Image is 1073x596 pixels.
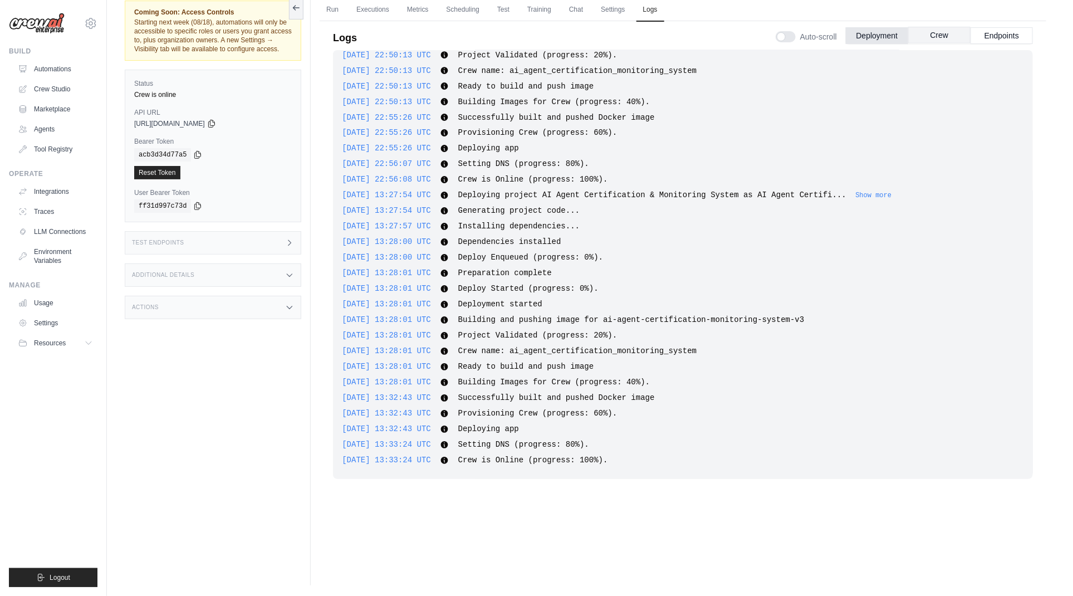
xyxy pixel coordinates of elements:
a: Tool Registry [13,140,97,158]
span: [DATE] 13:28:01 UTC [342,316,431,325]
span: Crew name: ai_agent_certification_monitoring_system [458,66,697,75]
a: Reset Token [134,166,180,179]
span: Deployment started [458,300,542,309]
span: Dependencies installed [458,238,561,247]
span: [DATE] 13:33:24 UTC [342,441,431,450]
span: [DATE] 13:28:00 UTC [342,238,431,247]
span: Setting DNS (progress: 80%). [458,160,589,169]
span: [DATE] 22:50:13 UTC [342,82,431,91]
a: Agents [13,120,97,138]
span: Building Images for Crew (progress: 40%). [458,378,650,387]
span: [DATE] 22:50:13 UTC [342,97,431,106]
a: Crew Studio [13,80,97,98]
span: [DATE] 22:55:26 UTC [342,144,431,153]
label: Status [134,79,292,88]
span: [DATE] 13:32:43 UTC [342,425,431,434]
span: Generating project code... [458,207,580,216]
span: Building and pushing image for ai-agent-certification-monitoring-system-v3 [458,316,805,325]
span: [DATE] 22:50:13 UTC [342,51,431,60]
a: Settings [13,314,97,332]
h3: Actions [132,304,159,311]
span: [DATE] 13:28:00 UTC [342,253,431,262]
span: Project Validated (progress: 20%). [458,331,618,340]
h3: Test Endpoints [132,240,184,246]
span: Deploying app [458,425,519,434]
span: Crew name: ai_agent_certification_monitoring_system [458,347,697,356]
span: [DATE] 13:27:54 UTC [342,207,431,216]
span: Setting DNS (progress: 80%). [458,441,589,450]
a: Integrations [13,183,97,201]
button: Show more [855,192,891,201]
a: LLM Connections [13,223,97,241]
button: Deployment [846,27,908,44]
span: Preparation complete [458,269,552,278]
span: Deploying project AI Agent Certification & Monitoring System as AI Agent Certifi... [458,191,846,200]
span: [DATE] 13:28:01 UTC [342,363,431,372]
button: Endpoints [971,27,1033,44]
span: [DATE] 22:55:26 UTC [342,113,431,122]
span: Resources [34,339,66,348]
div: Crew is online [134,90,292,99]
span: Successfully built and pushed Docker image [458,394,655,403]
a: Traces [13,203,97,221]
span: Building Images for Crew (progress: 40%). [458,97,650,106]
label: Bearer Token [134,137,292,146]
span: Starting next week (08/18), automations will only be accessible to specific roles or users you gr... [134,18,292,53]
span: [DATE] 22:50:13 UTC [342,66,431,75]
span: Provisioning Crew (progress: 60%). [458,129,618,138]
div: Manage [9,281,97,290]
span: [DATE] 13:28:01 UTC [342,285,431,294]
a: Usage [13,294,97,312]
img: Logo [9,13,65,34]
span: [DATE] 13:32:43 UTC [342,394,431,403]
span: [DATE] 13:32:43 UTC [342,409,431,418]
label: User Bearer Token [134,188,292,197]
span: Project Validated (progress: 20%). [458,51,618,60]
span: [DATE] 13:27:54 UTC [342,191,431,200]
span: [DATE] 22:56:08 UTC [342,175,431,184]
code: acb3d34d77a5 [134,148,191,162]
span: [DATE] 13:28:01 UTC [342,378,431,387]
span: [DATE] 13:28:01 UTC [342,300,431,309]
div: Build [9,47,97,56]
span: Auto-scroll [800,31,837,42]
a: Environment Variables [13,243,97,270]
a: Automations [13,60,97,78]
button: Logout [9,568,97,587]
h3: Additional Details [132,272,194,279]
span: Crew is Online (progress: 100%). [458,175,608,184]
span: Provisioning Crew (progress: 60%). [458,409,618,418]
span: Installing dependencies... [458,222,580,231]
button: Resources [13,334,97,352]
span: [URL][DOMAIN_NAME] [134,119,205,128]
a: Marketplace [13,100,97,118]
span: Successfully built and pushed Docker image [458,113,655,122]
label: API URL [134,108,292,117]
span: [DATE] 13:33:24 UTC [342,456,431,465]
span: Deploy Started (progress: 0%). [458,285,599,294]
span: [DATE] 13:28:01 UTC [342,269,431,278]
span: [DATE] 13:27:57 UTC [342,222,431,231]
span: Crew is Online (progress: 100%). [458,456,608,465]
p: Logs [333,30,357,46]
div: Operate [9,169,97,178]
span: [DATE] 13:28:01 UTC [342,331,431,340]
span: Ready to build and push image [458,363,594,372]
span: [DATE] 22:55:26 UTC [342,129,431,138]
span: Coming Soon: Access Controls [134,8,292,17]
span: Ready to build and push image [458,82,594,91]
span: Deploying app [458,144,519,153]
span: Deploy Enqueued (progress: 0%). [458,253,603,262]
span: [DATE] 13:28:01 UTC [342,347,431,356]
span: [DATE] 22:56:07 UTC [342,160,431,169]
button: Crew [908,27,971,43]
code: ff31d997c73d [134,199,191,213]
span: Logout [50,573,70,582]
